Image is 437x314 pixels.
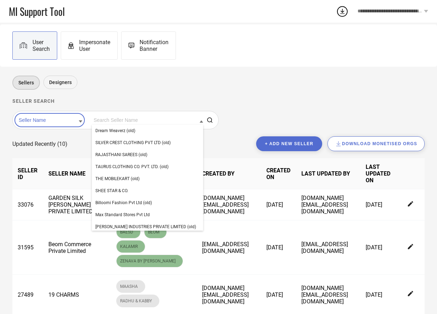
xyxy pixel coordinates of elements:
td: [EMAIL_ADDRESS][DOMAIN_NAME] [197,220,261,275]
span: BAESD [120,230,137,235]
span: THE MOBILEKART (old) [95,176,140,181]
th: CREATED BY [197,158,261,189]
span: Sellers [18,80,34,85]
th: LAST UPDATED BY [296,158,360,189]
div: Max Standard Stores Pvt Ltd [92,209,203,221]
span: Designers [49,79,72,85]
div: RAJASTHANI SAREES (old) [92,149,203,161]
div: CANNON INDUSTRIES PRIVATE LIMITED (old) [92,221,203,233]
div: Download Monetised Orgs [335,140,417,147]
span: Max Standard Stores Pvt Ltd [95,212,150,217]
th: SELLER ID [12,158,43,189]
div: Edit [408,201,414,209]
td: [DATE] [360,189,397,220]
td: [DOMAIN_NAME][EMAIL_ADDRESS][DOMAIN_NAME] [296,189,360,220]
span: Dream Weaverz (old) [95,128,135,133]
div: TAURUS CLOTHING CO. PVT. LTD. (old) [92,161,203,173]
div: THE MOBILEKART (old) [92,173,203,185]
span: KALAMIR [120,244,141,249]
th: SELLER NAME [43,158,111,189]
td: Beom Commerce Private Limited [43,220,111,275]
span: SILVER CREST CLOTHING PVT LTD (old) [95,140,171,145]
h1: Seller search [12,98,425,104]
span: SHEE STAR & CO. [95,188,128,193]
div: SHEE STAR & CO. [92,185,203,197]
th: CREATED ON [261,158,296,189]
div: Edit [408,291,414,298]
span: Impersonate User [79,39,110,52]
span: ZENAVA BY [PERSON_NAME] [120,259,179,263]
td: [DATE] [261,220,296,275]
input: Search Seller Name [92,115,203,125]
div: Edit [408,244,414,251]
td: [DATE] [360,220,397,275]
div: Billoomi Fashion Pvt Ltd (old) [92,197,203,209]
td: 31595 [12,220,43,275]
td: [EMAIL_ADDRESS][DOMAIN_NAME] [296,220,360,275]
span: Notification Banner [140,39,169,52]
td: [DOMAIN_NAME][EMAIL_ADDRESS][DOMAIN_NAME] [197,189,261,220]
span: [PERSON_NAME] INDUSTRIES PRIVATE LIMITED (old) [95,224,196,229]
div: SILVER CREST CLOTHING PVT LTD (old) [92,137,203,149]
span: User Search [33,39,50,52]
span: TAURUS CLOTHING CO. PVT. LTD. (old) [95,164,169,169]
span: BEOM [148,230,163,235]
div: Open download list [336,5,349,18]
button: Download Monetised Orgs [327,136,425,151]
span: MAASHA [120,284,141,289]
span: Updated Recently (10) [12,141,67,147]
td: GARDEN SILK [PERSON_NAME] PRIVATE LIMITED [43,189,111,220]
span: Billoomi Fashion Pvt Ltd (old) [95,200,152,205]
div: Dream Weaverz (old) [92,125,203,137]
span: RADHU & KABBY [120,298,155,303]
span: MI Support Tool [9,4,65,19]
button: + Add new seller [256,136,322,151]
td: 33076 [12,189,43,220]
th: LAST UPDATED ON [360,158,397,189]
td: [DATE] [261,189,296,220]
span: RAJASTHANI SAREES (old) [95,152,147,157]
